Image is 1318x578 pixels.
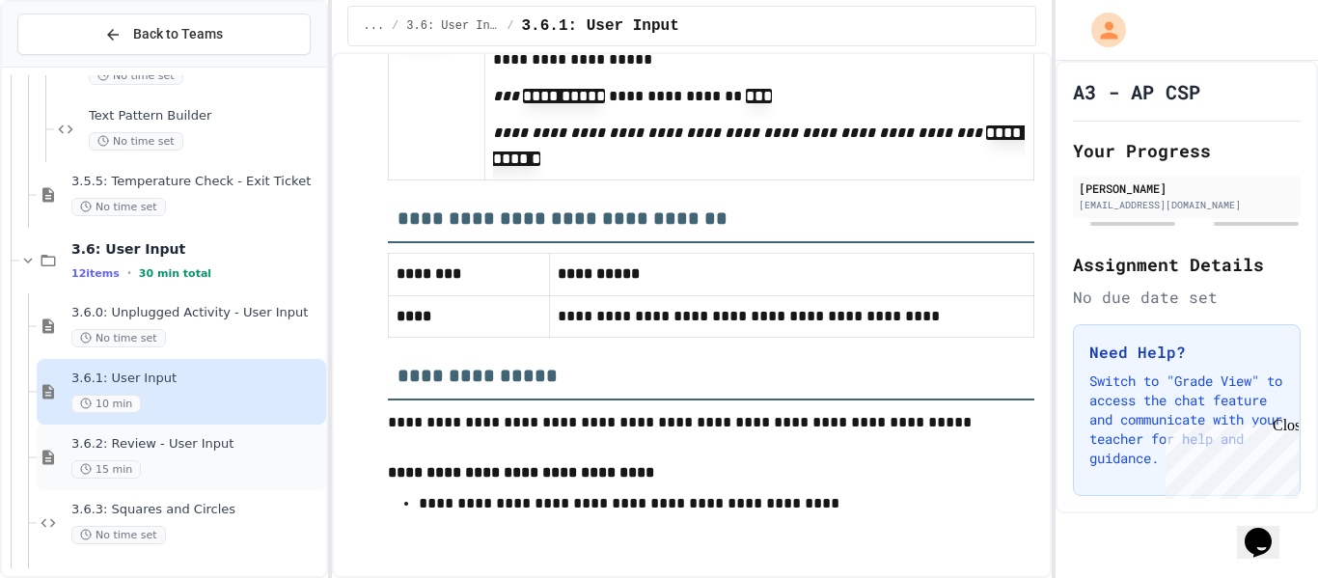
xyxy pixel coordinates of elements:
[1071,8,1131,52] div: My Account
[71,198,166,216] span: No time set
[139,267,211,280] span: 30 min total
[89,108,322,124] span: Text Pattern Builder
[71,371,322,387] span: 3.6.1: User Input
[1089,341,1284,364] h3: Need Help?
[71,174,322,190] span: 3.5.5: Temperature Check - Exit Ticket
[1237,501,1299,559] iframe: chat widget
[71,502,322,518] span: 3.6.3: Squares and Circles
[1089,372,1284,468] p: Switch to "Grade View" to access the chat feature and communicate with your teacher for help and ...
[8,8,133,123] div: Chat with us now!Close
[71,395,141,413] span: 10 min
[1079,198,1295,212] div: [EMAIL_ADDRESS][DOMAIN_NAME]
[364,18,385,34] span: ...
[71,329,166,347] span: No time set
[1073,286,1301,309] div: No due date set
[89,132,183,151] span: No time set
[1073,137,1301,164] h2: Your Progress
[392,18,398,34] span: /
[1073,78,1200,105] h1: A3 - AP CSP
[71,240,322,258] span: 3.6: User Input
[17,14,311,55] button: Back to Teams
[127,265,131,281] span: •
[71,460,141,479] span: 15 min
[71,305,322,321] span: 3.6.0: Unplugged Activity - User Input
[1073,251,1301,278] h2: Assignment Details
[71,436,322,453] span: 3.6.2: Review - User Input
[1079,179,1295,197] div: [PERSON_NAME]
[133,24,223,44] span: Back to Teams
[71,267,120,280] span: 12 items
[406,18,499,34] span: 3.6: User Input
[71,526,166,544] span: No time set
[1158,417,1299,499] iframe: chat widget
[522,14,679,38] span: 3.6.1: User Input
[89,67,183,85] span: No time set
[507,18,513,34] span: /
